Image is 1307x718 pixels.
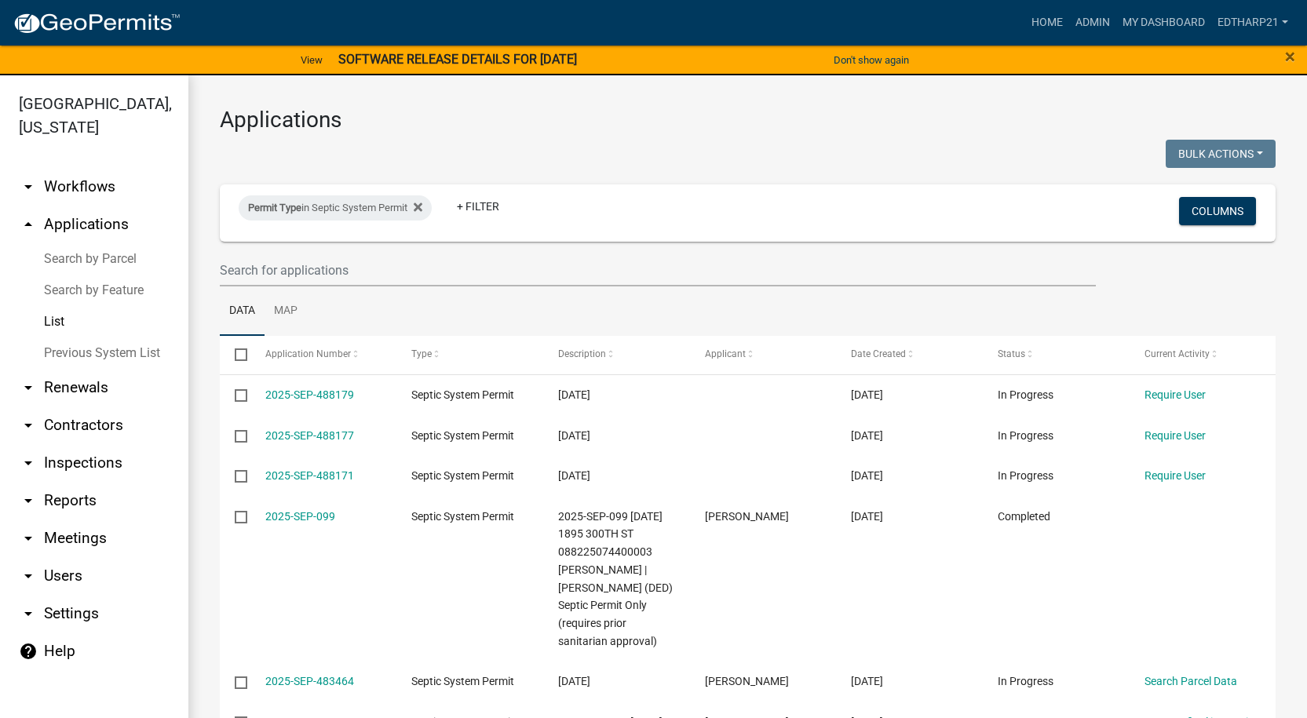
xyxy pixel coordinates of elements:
[19,454,38,472] i: arrow_drop_down
[19,378,38,397] i: arrow_drop_down
[220,336,250,374] datatable-header-cell: Select
[983,336,1130,374] datatable-header-cell: Status
[338,52,577,67] strong: SOFTWARE RELEASE DETAILS FOR [DATE]
[851,469,883,482] span: 10/05/2025
[998,388,1053,401] span: In Progress
[558,348,606,359] span: Description
[705,510,789,523] span: Sean Luellen
[1129,336,1276,374] datatable-header-cell: Current Activity
[239,195,432,221] div: in Septic System Permit
[851,348,906,359] span: Date Created
[558,469,590,482] span: 10/05/2025
[851,510,883,523] span: 09/25/2025
[851,388,883,401] span: 10/05/2025
[558,388,590,401] span: 10/05/2025
[220,107,1276,133] h3: Applications
[1285,46,1295,67] span: ×
[265,388,354,401] a: 2025-SEP-488179
[705,675,789,687] span: Rick Rogers
[1145,429,1206,442] a: Require User
[705,348,746,359] span: Applicant
[220,254,1096,286] input: Search for applications
[19,604,38,623] i: arrow_drop_down
[19,491,38,510] i: arrow_drop_down
[444,192,512,221] a: + Filter
[411,348,432,359] span: Type
[411,510,514,523] span: Septic System Permit
[558,510,673,647] span: 2025-SEP-099 09/25/2025 1895 300TH ST 088225074400003 Hiveley, Steven W | Hiveley, Denise M (DED)...
[19,177,38,196] i: arrow_drop_down
[265,286,307,337] a: Map
[19,529,38,548] i: arrow_drop_down
[250,336,396,374] datatable-header-cell: Application Number
[558,429,590,442] span: 10/05/2025
[558,675,590,687] span: 09/24/2025
[1145,469,1206,482] a: Require User
[851,675,883,687] span: 09/24/2025
[1145,675,1237,687] a: Search Parcel Data
[411,469,514,482] span: Septic System Permit
[836,336,983,374] datatable-header-cell: Date Created
[411,429,514,442] span: Septic System Permit
[411,388,514,401] span: Septic System Permit
[265,429,354,442] a: 2025-SEP-488177
[19,416,38,435] i: arrow_drop_down
[851,429,883,442] span: 10/05/2025
[265,510,335,523] a: 2025-SEP-099
[1211,8,1294,38] a: EdTharp21
[998,429,1053,442] span: In Progress
[1179,197,1256,225] button: Columns
[265,675,354,687] a: 2025-SEP-483464
[220,286,265,337] a: Data
[543,336,690,374] datatable-header-cell: Description
[1116,8,1211,38] a: My Dashboard
[1145,388,1206,401] a: Require User
[396,336,543,374] datatable-header-cell: Type
[265,469,354,482] a: 2025-SEP-488171
[1069,8,1116,38] a: Admin
[998,510,1050,523] span: Completed
[827,47,915,73] button: Don't show again
[294,47,329,73] a: View
[1285,47,1295,66] button: Close
[689,336,836,374] datatable-header-cell: Applicant
[248,202,301,213] span: Permit Type
[998,675,1053,687] span: In Progress
[1145,348,1210,359] span: Current Activity
[1025,8,1069,38] a: Home
[998,469,1053,482] span: In Progress
[1166,140,1276,168] button: Bulk Actions
[19,642,38,661] i: help
[19,215,38,234] i: arrow_drop_up
[19,567,38,585] i: arrow_drop_down
[265,348,351,359] span: Application Number
[998,348,1025,359] span: Status
[411,675,514,687] span: Septic System Permit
